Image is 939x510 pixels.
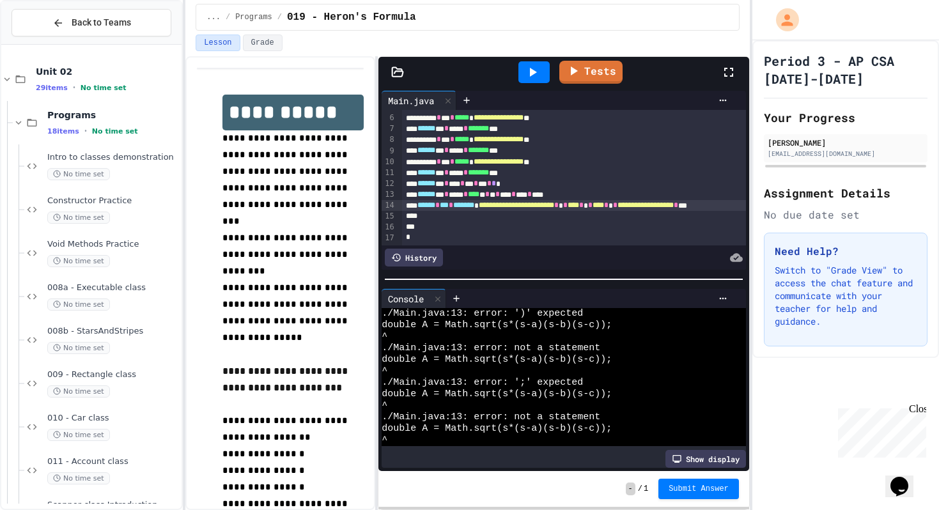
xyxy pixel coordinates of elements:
div: 6 [382,112,396,123]
span: 019 - Heron's Formula [287,10,416,25]
div: 16 [382,222,396,233]
div: 17 [382,233,396,243]
button: Submit Answer [658,479,739,499]
span: No time set [47,342,110,354]
div: 8 [382,134,396,145]
h2: Assignment Details [764,184,927,202]
span: No time set [47,472,110,484]
button: Lesson [196,35,240,51]
div: 13 [382,189,396,200]
span: / [277,12,282,22]
div: [PERSON_NAME] [768,137,924,148]
div: [EMAIL_ADDRESS][DOMAIN_NAME] [768,149,924,158]
span: - [626,483,635,495]
span: No time set [47,298,110,311]
h1: Period 3 - AP CSA [DATE]-[DATE] [764,52,927,88]
h2: Your Progress [764,109,927,127]
span: 29 items [36,84,68,92]
button: Grade [243,35,283,51]
div: 9 [382,146,396,157]
div: No due date set [764,207,927,222]
span: No time set [92,127,138,135]
div: Show display [665,450,746,468]
span: Void Methods Practice [47,239,179,250]
h3: Need Help? [775,243,917,259]
span: 008b - StarsAndStripes [47,326,179,337]
div: 15 [382,211,396,222]
a: Tests [559,61,623,84]
div: 11 [382,167,396,178]
span: double A = Math.sqrt(s*(s-a)(s-b)(s-c)); [382,320,612,331]
span: ./Main.java:13: error: ')' expected [382,308,583,320]
div: 7 [382,123,396,134]
span: ^ [382,366,387,377]
span: Constructor Practice [47,196,179,206]
span: Unit 02 [36,66,179,77]
span: ^ [382,400,387,412]
div: My Account [763,5,802,35]
span: 010 - Car class [47,413,179,424]
span: 1 [644,484,648,494]
span: Submit Answer [669,484,729,494]
button: Back to Teams [12,9,171,36]
p: Switch to "Grade View" to access the chat feature and communicate with your teacher for help and ... [775,264,917,328]
span: 18 items [47,127,79,135]
span: ^ [382,331,387,343]
span: ... [206,12,221,22]
div: Chat with us now!Close [5,5,88,81]
span: • [73,82,75,93]
span: ./Main.java:13: error: not a statement [382,343,600,354]
span: double A = Math.sqrt(s*(s-a)(s-b)(s-c)); [382,389,612,400]
div: Console [382,289,446,308]
div: Main.java [382,94,440,107]
span: No time set [47,385,110,398]
span: • [84,126,87,136]
span: 008a - Executable class [47,282,179,293]
span: Programs [47,109,179,121]
span: ./Main.java:13: error: ';' expected [382,377,583,389]
div: 10 [382,157,396,167]
div: Console [382,292,430,305]
span: double A = Math.sqrt(s*(s-a)(s-b)(s-c)); [382,423,612,435]
span: No time set [47,255,110,267]
iframe: chat widget [833,403,926,458]
span: Intro to classes demonstration [47,152,179,163]
span: No time set [81,84,127,92]
span: No time set [47,212,110,224]
span: / [638,484,642,494]
span: Programs [235,12,272,22]
div: History [385,249,443,267]
span: Back to Teams [72,16,131,29]
span: / [226,12,230,22]
span: double A = Math.sqrt(s*(s-a)(s-b)(s-c)); [382,354,612,366]
span: ./Main.java:13: error: not a statement [382,412,600,423]
span: No time set [47,429,110,441]
iframe: chat widget [885,459,926,497]
span: 009 - Rectangle class [47,369,179,380]
div: 14 [382,200,396,211]
span: 011 - Account class [47,456,179,467]
div: Main.java [382,91,456,110]
div: 12 [382,178,396,189]
span: No time set [47,168,110,180]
